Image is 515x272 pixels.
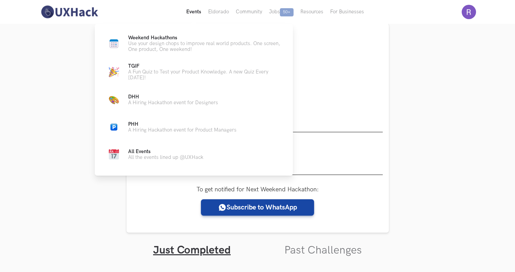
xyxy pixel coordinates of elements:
[109,149,119,160] img: Calendar
[109,95,119,105] img: Color Palette
[106,92,282,108] a: Color PaletteDHHA Hiring Hackathon event for Designers
[128,41,282,52] p: Use your design chops to improve real world products. One screen, One product, One weekend!
[128,154,203,160] p: All the events lined up @UXHack
[201,199,314,216] a: Subscribe to WhatsApp
[128,94,139,100] span: DHH
[280,8,294,16] span: 50+
[109,67,119,77] img: Party cap
[126,233,389,257] ul: Tabs Interface
[39,5,100,19] img: UXHack-logo.png
[109,39,119,49] img: Calendar new
[128,69,282,81] p: A Fun Quiz to Test your Product Knowledge. A new Quiz Every [DATE]!
[462,5,476,19] img: Your profile pic
[110,124,117,131] img: Parking
[128,35,177,41] span: Weekend Hackathons
[128,121,138,127] span: PHH
[128,149,151,154] span: All Events
[128,100,218,106] p: A Hiring Hackathon event for Designers
[106,35,282,52] a: Calendar newWeekend HackathonsUse your design chops to improve real world products. One screen, O...
[106,63,282,81] a: Party capTGIFA Fun Quiz to Test your Product Knowledge. A new Quiz Every [DATE]!
[106,146,282,163] a: CalendarAll EventsAll the events lined up @UXHack
[196,186,319,193] label: To get notified for Next Weekend Hackathon:
[128,63,139,69] span: TGIF
[106,119,282,135] a: ParkingPHHA Hiring Hackathon event for Product Managers
[284,244,362,257] a: Past Challenges
[153,244,231,257] a: Just Completed
[128,127,236,133] p: A Hiring Hackathon event for Product Managers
